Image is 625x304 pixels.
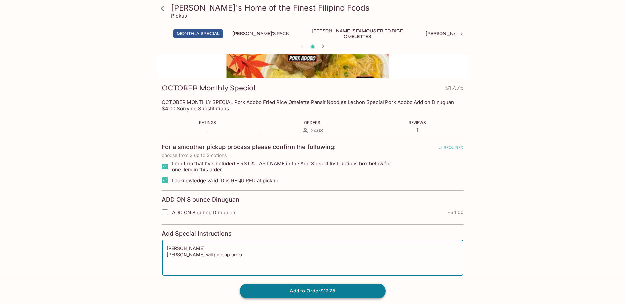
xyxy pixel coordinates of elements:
span: REQUIRED [438,145,464,153]
span: Ratings [199,120,216,125]
span: + $4.00 [447,210,464,215]
p: OCTOBER MONTHLY SPECIAL Pork Adobo Fried Rice Omelette Pansit Noodles Lechon Special Pork Adobo A... [162,99,464,112]
span: Reviews [409,120,426,125]
button: [PERSON_NAME]'s Mixed Plates [422,29,506,38]
span: 2468 [311,127,323,134]
h3: [PERSON_NAME]'s Home of the Finest Filipino Foods [171,3,466,13]
h3: OCTOBER Monthly Special [162,83,256,93]
p: Pickup [171,13,187,19]
h4: ADD ON 8 ounce Dinuguan [162,196,239,203]
button: Monthly Special [173,29,223,38]
button: Add to Order$17.75 [240,284,386,298]
p: choose from 2 up to 2 options [162,153,464,158]
h4: For a smoother pickup process please confirm the following: [162,143,336,151]
h4: Add Special Instructions [162,230,464,237]
span: ADD ON 8 ounce Dinuguan [172,209,235,215]
p: 1 [409,127,426,133]
button: [PERSON_NAME]'s Famous Fried Rice Omelettes [298,29,417,38]
span: I acknowledge valid ID is REQUIRED at pickup. [172,177,280,184]
span: I confirm that I've included FIRST & LAST NAME in the Add Special Instructions box below for one ... [172,160,400,173]
button: [PERSON_NAME]'s Pack [229,29,293,38]
h4: $17.75 [445,83,464,96]
span: Orders [304,120,320,125]
p: - [199,127,216,133]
